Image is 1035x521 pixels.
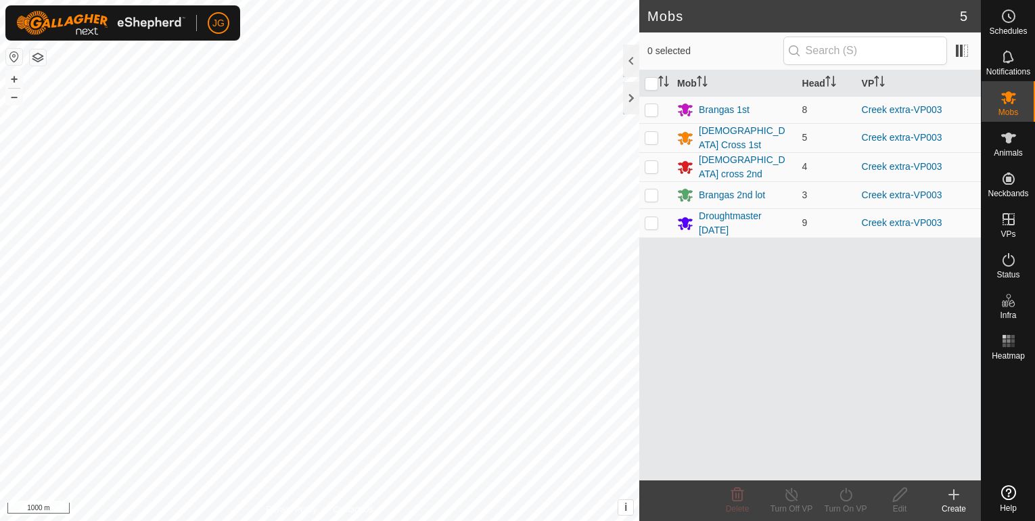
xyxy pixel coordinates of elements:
th: VP [856,70,981,97]
span: Schedules [989,27,1027,35]
a: Creek extra-VP003 [862,189,942,200]
a: Privacy Policy [267,503,317,516]
button: + [6,71,22,87]
span: Heatmap [992,352,1025,360]
a: Help [982,480,1035,518]
h2: Mobs [647,8,960,24]
button: Reset Map [6,49,22,65]
button: i [618,500,633,515]
div: Brangas 2nd lot [699,188,765,202]
a: Creek extra-VP003 [862,217,942,228]
p-sorticon: Activate to sort [697,78,708,89]
button: Map Layers [30,49,46,66]
div: [DEMOGRAPHIC_DATA] Cross 1st [699,124,791,152]
span: 8 [802,104,808,115]
span: Delete [726,504,750,514]
span: Mobs [998,108,1018,116]
span: i [624,501,627,513]
div: [DEMOGRAPHIC_DATA] cross 2nd [699,153,791,181]
span: 9 [802,217,808,228]
div: Create [927,503,981,515]
button: – [6,89,22,105]
span: 3 [802,189,808,200]
div: Brangas 1st [699,103,750,117]
a: Creek extra-VP003 [862,161,942,172]
p-sorticon: Activate to sort [874,78,885,89]
span: 5 [802,132,808,143]
span: Infra [1000,311,1016,319]
span: 5 [960,6,967,26]
p-sorticon: Activate to sort [658,78,669,89]
span: Animals [994,149,1023,157]
a: Contact Us [333,503,373,516]
a: Creek extra-VP003 [862,132,942,143]
span: JG [212,16,225,30]
th: Head [797,70,856,97]
span: Neckbands [988,189,1028,198]
a: Creek extra-VP003 [862,104,942,115]
div: Turn Off VP [764,503,819,515]
input: Search (S) [783,37,947,65]
div: Droughtmaster [DATE] [699,209,791,237]
span: Status [996,271,1019,279]
span: 4 [802,161,808,172]
span: Notifications [986,68,1030,76]
img: Gallagher Logo [16,11,185,35]
div: Edit [873,503,927,515]
span: VPs [1001,230,1015,238]
p-sorticon: Activate to sort [825,78,836,89]
span: Help [1000,504,1017,512]
span: 0 selected [647,44,783,58]
div: Turn On VP [819,503,873,515]
th: Mob [672,70,796,97]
